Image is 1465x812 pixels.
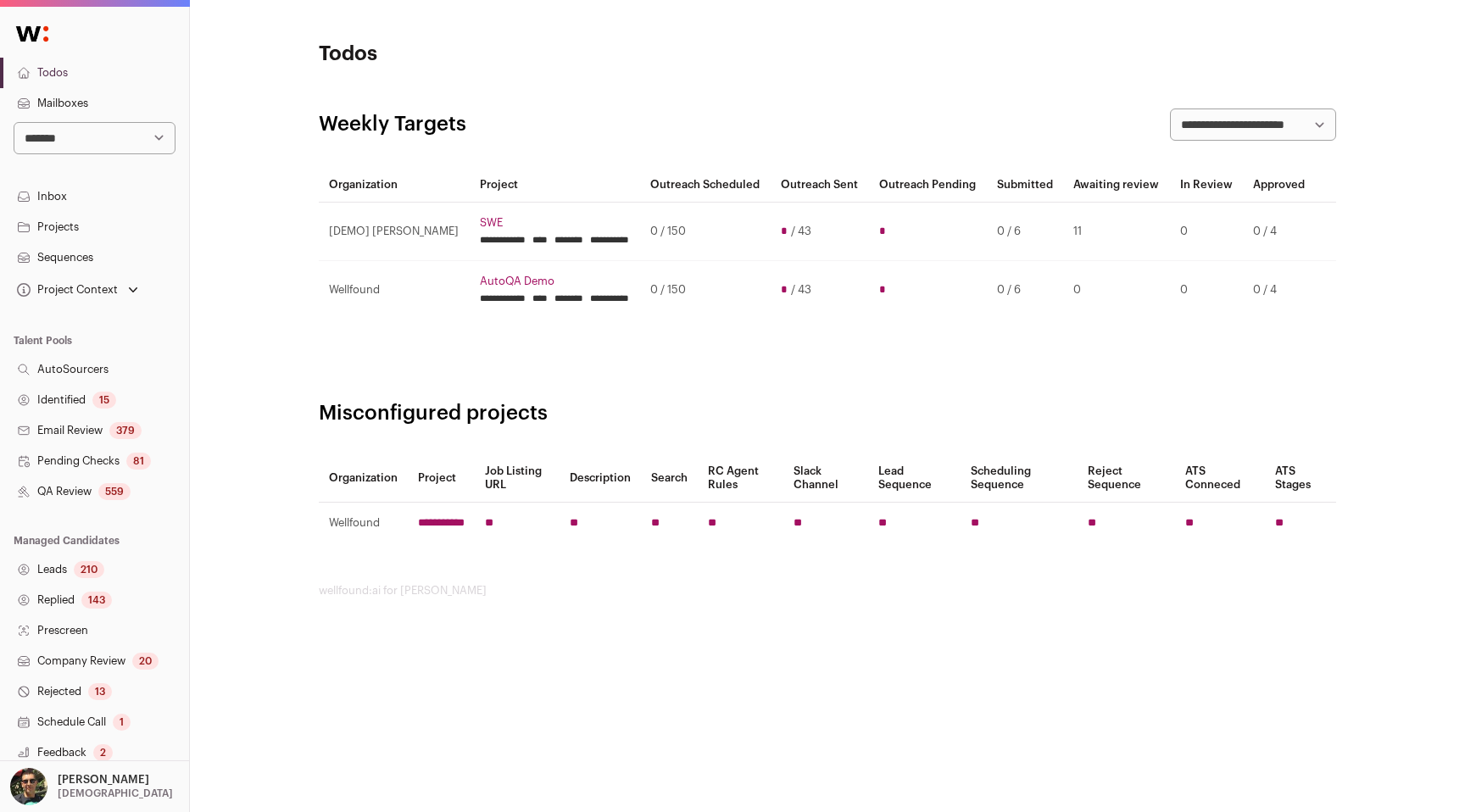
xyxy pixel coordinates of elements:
td: [DEMO] [PERSON_NAME] [319,203,470,261]
a: SWE [480,216,630,230]
div: 379 [109,422,142,439]
th: Approved [1243,168,1315,203]
div: 210 [74,561,104,578]
a: AutoQA Demo [480,275,630,288]
th: Submitted [987,168,1064,203]
div: 81 [126,453,151,470]
td: 0 / 6 [987,261,1064,320]
td: 0 [1063,261,1170,320]
div: 15 [92,392,116,409]
th: Slack Channel [783,454,868,503]
span: / 43 [791,283,811,297]
th: RC Agent Rules [698,454,783,503]
td: 0 [1170,203,1244,261]
td: 0 / 4 [1243,261,1315,320]
h2: Weekly Targets [319,111,466,138]
th: In Review [1170,168,1244,203]
td: Wellfound [319,261,470,320]
h2: Misconfigured projects [319,400,1336,427]
th: ATS Stages [1265,454,1336,503]
div: Project Context [14,283,118,297]
th: Project [470,168,640,203]
p: [PERSON_NAME] [58,773,149,787]
th: Organization [319,168,470,203]
img: Wellfound [7,17,58,51]
th: Outreach Pending [869,168,987,203]
div: 143 [81,592,112,609]
td: 0 / 150 [640,261,771,320]
th: Organization [319,454,408,503]
footer: wellfound:ai for [PERSON_NAME] [319,584,1336,598]
button: Open dropdown [7,768,176,805]
button: Open dropdown [14,278,142,302]
td: 0 / 6 [987,203,1064,261]
h1: Todos [319,41,658,68]
th: Reject Sequence [1078,454,1175,503]
th: Lead Sequence [868,454,960,503]
p: [DEMOGRAPHIC_DATA] [58,787,173,800]
th: ATS Conneced [1175,454,1265,503]
div: 1 [113,714,131,731]
th: Search [641,454,698,503]
td: 0 / 4 [1243,203,1315,261]
img: 8429747-medium_jpg [10,768,47,805]
td: 0 / 150 [640,203,771,261]
div: 559 [98,483,131,500]
div: 13 [88,683,112,700]
td: 11 [1063,203,1170,261]
th: Outreach Sent [771,168,869,203]
th: Outreach Scheduled [640,168,771,203]
th: Description [560,454,641,503]
th: Awaiting review [1063,168,1170,203]
span: / 43 [791,225,811,238]
div: 2 [93,744,113,761]
div: 20 [132,653,159,670]
td: 0 [1170,261,1244,320]
th: Project [408,454,475,503]
td: Wellfound [319,503,408,544]
th: Scheduling Sequence [961,454,1078,503]
th: Job Listing URL [475,454,560,503]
